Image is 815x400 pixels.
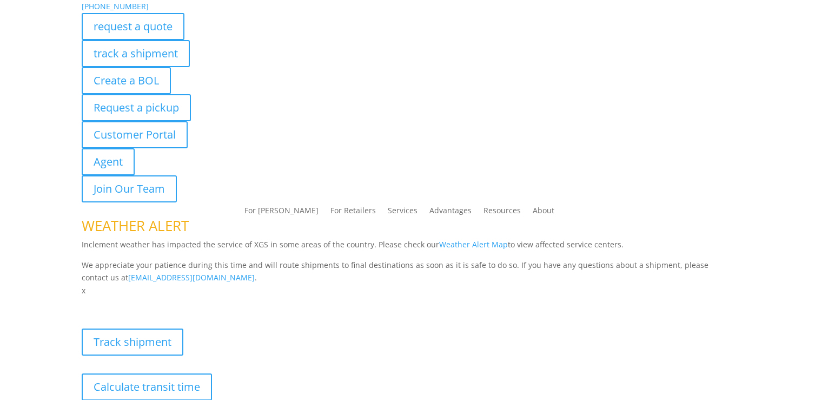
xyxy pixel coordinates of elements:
[483,207,521,219] a: Resources
[82,299,323,309] b: Visibility, transparency, and control for your entire supply chain.
[82,259,734,285] p: We appreciate your patience during this time and will route shipments to final destinations as so...
[244,207,319,219] a: For [PERSON_NAME]
[82,238,734,259] p: Inclement weather has impacted the service of XGS in some areas of the country. Please check our ...
[82,284,734,297] p: x
[128,272,255,283] a: [EMAIL_ADDRESS][DOMAIN_NAME]
[82,94,191,121] a: Request a pickup
[82,121,188,148] a: Customer Portal
[82,67,171,94] a: Create a BOL
[82,329,183,356] a: Track shipment
[533,207,554,219] a: About
[82,148,135,175] a: Agent
[330,207,376,219] a: For Retailers
[82,175,177,202] a: Join Our Team
[82,13,184,40] a: request a quote
[82,1,149,11] a: [PHONE_NUMBER]
[82,216,189,235] span: WEATHER ALERT
[82,40,190,67] a: track a shipment
[439,239,508,250] a: Weather Alert Map
[388,207,418,219] a: Services
[429,207,472,219] a: Advantages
